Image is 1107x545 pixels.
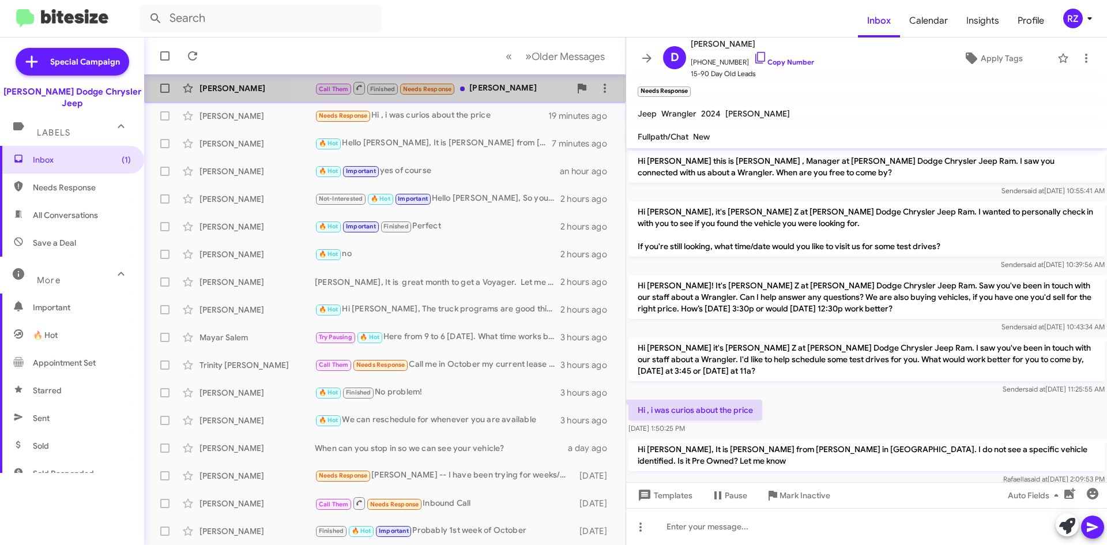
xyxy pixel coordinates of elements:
span: Pause [725,485,747,506]
span: » [525,49,532,63]
span: said at [1027,475,1048,483]
div: [PERSON_NAME] [199,82,315,94]
span: Sender [DATE] 10:43:34 AM [1001,322,1105,331]
div: [PERSON_NAME] [199,249,315,260]
span: Auto Fields [1008,485,1063,506]
div: [PERSON_NAME] [199,442,315,454]
span: said at [1023,260,1044,269]
button: Next [518,44,612,68]
div: [PERSON_NAME] [199,221,315,232]
span: 🔥 Hot [319,416,338,424]
span: Important [33,302,131,313]
span: Try Pausing [319,333,352,341]
span: Inbox [33,154,131,166]
span: 🔥 Hot [371,195,390,202]
span: Rafaella [DATE] 2:09:53 PM [1003,475,1105,483]
button: Previous [499,44,519,68]
div: 19 minutes ago [548,110,616,122]
div: [PERSON_NAME] [199,387,315,399]
button: Apply Tags [933,48,1052,69]
div: [PERSON_NAME] [315,81,570,95]
div: RZ [1063,9,1083,28]
div: Hello [PERSON_NAME], It is [PERSON_NAME] from [PERSON_NAME] [GEOGRAPHIC_DATA]. Are you ready to c... [315,137,552,150]
div: [PERSON_NAME], It is great month to get a Voyager. Let me know [PERSON_NAME] [315,276,560,288]
div: 2 hours ago [560,249,616,260]
div: [PERSON_NAME] [199,276,315,288]
span: [PERSON_NAME] [691,37,814,51]
span: Call Them [319,85,349,93]
div: [PERSON_NAME] [199,498,315,509]
button: RZ [1053,9,1094,28]
span: Older Messages [532,50,605,63]
span: Starred [33,385,62,396]
span: said at [1025,385,1045,393]
span: [DATE] 1:50:25 PM [628,424,685,433]
button: Templates [626,485,702,506]
span: Sold [33,440,49,452]
span: said at [1024,186,1044,195]
a: Profile [1008,4,1053,37]
div: Mayar Salem [199,332,315,343]
span: (1) [122,154,131,166]
span: 🔥 Hot [319,389,338,396]
span: 🔥 Hot [352,527,371,535]
div: [DATE] [574,470,616,482]
span: Needs Response [319,112,368,119]
nav: Page navigation example [499,44,612,68]
span: 🔥 Hot [360,333,379,341]
span: Important [379,527,409,535]
span: 🔥 Hot [33,329,58,341]
div: No problem! [315,386,560,399]
div: 2 hours ago [560,276,616,288]
p: Hi [PERSON_NAME]! It's [PERSON_NAME] Z at [PERSON_NAME] Dodge Chrysler Jeep Ram. Saw you've been ... [628,275,1105,319]
span: Needs Response [403,85,452,93]
div: 3 hours ago [560,359,616,371]
span: « [506,49,512,63]
div: 2 hours ago [560,193,616,205]
span: D [671,48,679,67]
span: Call Them [319,361,349,369]
div: Hello [PERSON_NAME], So your payoff is approximately $28000.00, your lease is not up until [DATE]... [315,192,560,205]
span: Calendar [900,4,957,37]
span: Fullpath/Chat [638,131,688,142]
span: Apply Tags [981,48,1023,69]
div: Probably 1st week of October [315,524,574,538]
span: Finished [370,85,396,93]
a: Special Campaign [16,48,129,76]
div: Hi [PERSON_NAME], The truck programs are good this month and the selection is great. Maybe [DATE]... [315,303,560,316]
p: Hi [PERSON_NAME] it's [PERSON_NAME] Z at [PERSON_NAME] Dodge Chrysler Jeep Ram. I saw you've been... [628,337,1105,381]
p: Hi [PERSON_NAME] this is [PERSON_NAME] , Manager at [PERSON_NAME] Dodge Chrysler Jeep Ram. I saw ... [628,151,1105,183]
span: Important [346,167,376,175]
div: We can reschedule for whenever you are available [315,414,560,427]
span: Templates [635,485,692,506]
div: [PERSON_NAME] [199,110,315,122]
span: Important [398,195,428,202]
span: Mark Inactive [780,485,830,506]
span: Jeep [638,108,657,119]
div: [PERSON_NAME] [199,415,315,426]
div: [PERSON_NAME] [199,304,315,315]
div: yes of course [315,164,560,178]
button: Auto Fields [999,485,1072,506]
span: Labels [37,127,70,138]
span: Sender [DATE] 10:39:56 AM [1001,260,1105,269]
div: Trinity [PERSON_NAME] [199,359,315,371]
div: [PERSON_NAME] [199,525,315,537]
span: Needs Response [356,361,405,369]
div: [PERSON_NAME] [199,470,315,482]
a: Insights [957,4,1008,37]
span: 🔥 Hot [319,140,338,147]
p: Hi , i was curios about the price [628,400,762,420]
span: All Conversations [33,209,98,221]
span: Sender [DATE] 10:55:41 AM [1001,186,1105,195]
div: an hour ago [560,166,616,177]
span: Finished [383,223,409,230]
div: Hi , i was curios about the price [315,109,548,122]
button: Mark Inactive [756,485,839,506]
div: [PERSON_NAME] [199,138,315,149]
div: 3 hours ago [560,415,616,426]
span: New [693,131,710,142]
span: Needs Response [370,501,419,508]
